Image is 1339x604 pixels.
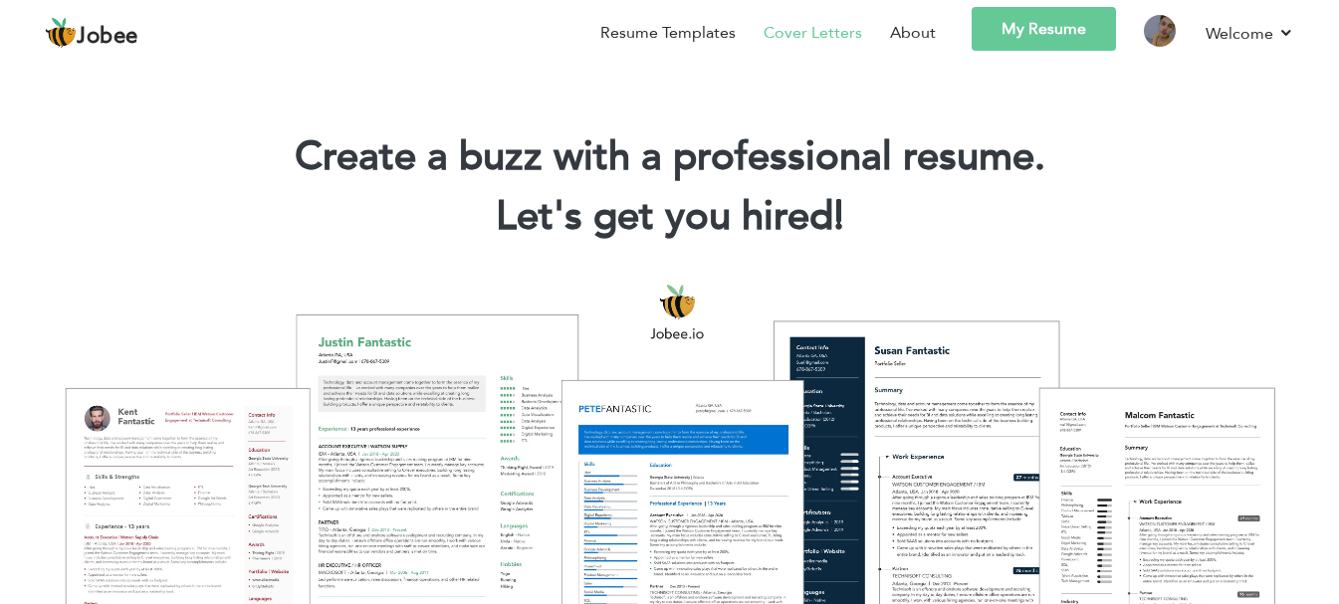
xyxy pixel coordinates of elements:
[593,189,844,244] span: get you hired!
[77,26,138,48] span: Jobee
[600,21,736,45] a: Resume Templates
[1144,15,1176,47] img: Profile Img
[30,131,1309,183] h1: Create a buzz with a professional resume.
[834,189,843,244] span: |
[1206,21,1294,46] a: Welcome
[764,21,862,45] a: Cover Letters
[45,17,77,49] img: jobee.io
[45,17,138,49] a: Jobee
[972,7,1116,51] a: My Resume
[890,21,936,45] a: About
[30,191,1309,243] h2: Let's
